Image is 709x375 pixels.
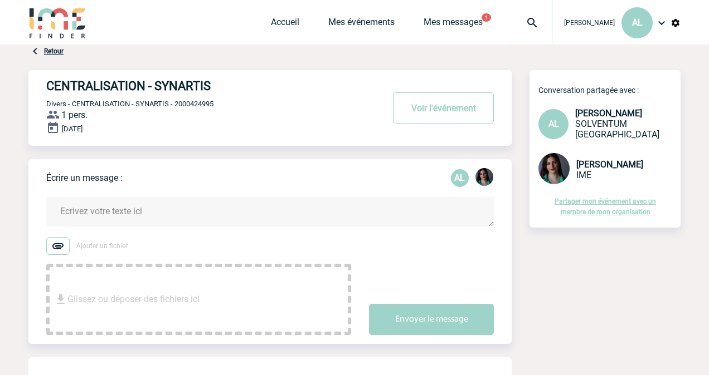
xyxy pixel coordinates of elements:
[46,100,213,108] span: Divers - CENTRALISATION - SYNARTIS - 2000424995
[576,159,643,170] span: [PERSON_NAME]
[575,108,642,119] span: [PERSON_NAME]
[538,153,570,184] img: 131235-0.jpeg
[54,293,67,306] img: file_download.svg
[564,19,615,27] span: [PERSON_NAME]
[555,198,656,216] a: Partager mon événement avec un membre de mon organisation
[632,17,643,28] span: AL
[576,170,591,180] span: IME
[475,168,493,188] div: Margaux KNOPF
[548,119,559,129] span: AL
[424,17,483,32] a: Mes messages
[451,169,469,187] p: AL
[482,13,491,22] button: 1
[451,169,469,187] div: Adeline LE GOFF
[271,17,299,32] a: Accueil
[62,125,82,133] span: [DATE]
[67,272,200,327] span: Glissez ou déposer des fichiers ici
[28,7,86,38] img: IME-Finder
[46,172,123,183] p: Écrire un message :
[46,79,350,93] h4: CENTRALISATION - SYNARTIS
[538,86,681,95] p: Conversation partagée avec :
[575,119,659,140] span: SOLVENTUM [GEOGRAPHIC_DATA]
[475,168,493,186] img: 131235-0.jpeg
[328,17,395,32] a: Mes événements
[76,242,128,250] span: Ajouter un fichier
[393,92,494,124] button: Voir l'événement
[61,110,88,120] span: 1 pers.
[369,304,494,335] button: Envoyer le message
[44,47,64,55] a: Retour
